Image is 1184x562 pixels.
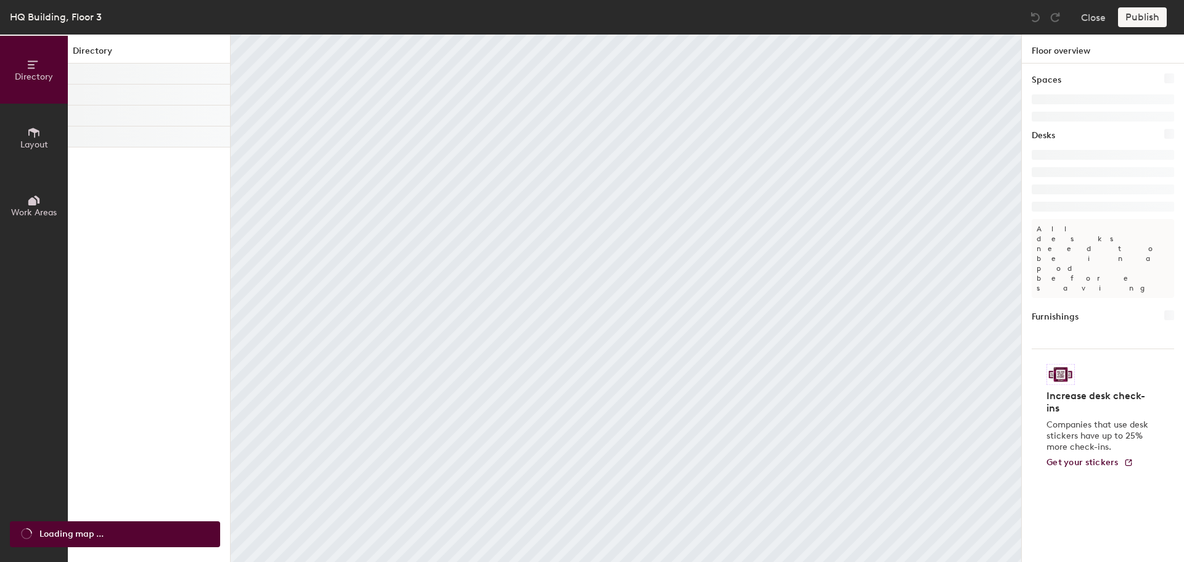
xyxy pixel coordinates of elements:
[1046,364,1075,385] img: Sticker logo
[231,35,1021,562] canvas: Map
[1049,11,1061,23] img: Redo
[1046,458,1133,468] a: Get your stickers
[1032,219,1174,298] p: All desks need to be in a pod before saving
[15,72,53,82] span: Directory
[1032,129,1055,143] h1: Desks
[1046,419,1152,453] p: Companies that use desk stickers have up to 25% more check-ins.
[1029,11,1042,23] img: Undo
[10,9,102,25] div: HQ Building, Floor 3
[1022,35,1184,64] h1: Floor overview
[68,44,230,64] h1: Directory
[39,527,104,541] span: Loading map ...
[11,207,57,218] span: Work Areas
[1032,73,1061,87] h1: Spaces
[1081,7,1106,27] button: Close
[1032,310,1079,324] h1: Furnishings
[20,139,48,150] span: Layout
[1046,390,1152,415] h4: Increase desk check-ins
[1046,457,1119,468] span: Get your stickers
